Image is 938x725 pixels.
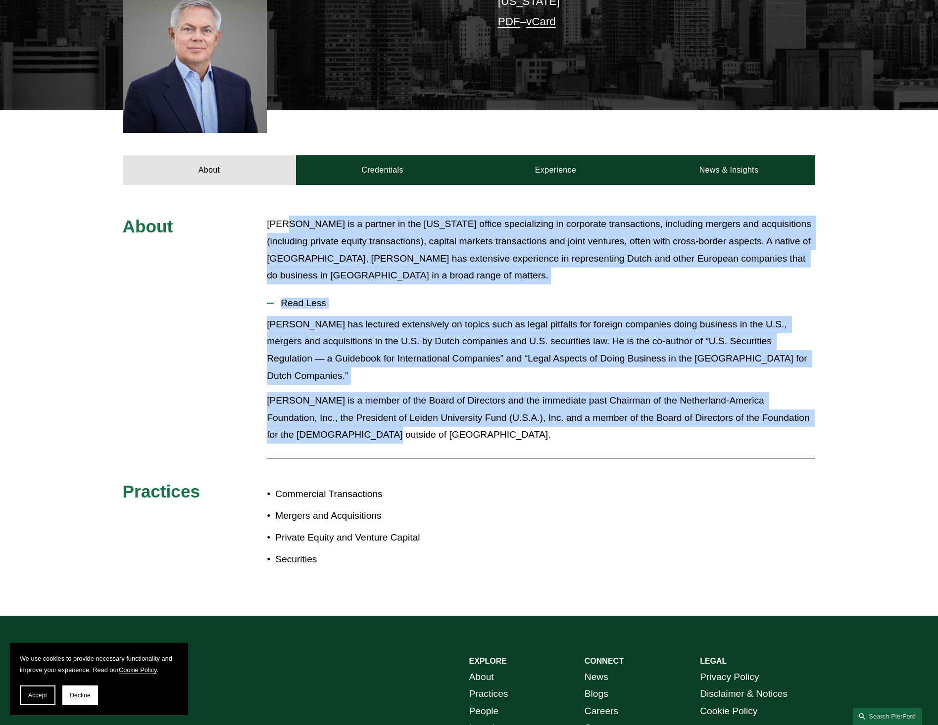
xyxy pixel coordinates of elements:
button: Read Less [267,290,815,316]
p: Mergers and Acquisitions [275,507,469,525]
a: Experience [469,155,642,185]
p: We use cookies to provide necessary functionality and improve your experience. Read our . [20,653,178,676]
p: [PERSON_NAME] is a member of the Board of Directors and the immediate past Chairman of the Nether... [267,392,815,444]
a: vCard [526,15,556,28]
a: Credentials [296,155,469,185]
a: PDF [498,15,520,28]
p: [PERSON_NAME] is a partner in the [US_STATE] office specializing in corporate transactions, inclu... [267,216,815,284]
strong: CONNECT [585,657,624,665]
a: News [585,669,608,686]
strong: EXPLORE [469,657,507,665]
span: Read Less [274,298,815,309]
a: About [123,155,296,185]
p: Commercial Transactions [275,486,469,503]
a: Careers [585,703,618,720]
a: Cookie Policy [700,703,757,720]
a: Blogs [585,685,608,703]
div: Read Less [267,316,815,451]
button: Decline [62,685,98,705]
a: About [469,669,494,686]
p: [PERSON_NAME] has lectured extensively on topics such as legal pitfalls for foreign companies doi... [267,316,815,384]
button: Accept [20,685,55,705]
a: Privacy Policy [700,669,759,686]
a: Disclaimer & Notices [700,685,788,703]
section: Cookie banner [10,643,188,715]
a: Cookie Policy [119,666,157,674]
span: Practices [123,482,200,501]
span: Decline [70,692,91,699]
p: Private Equity and Venture Capital [275,529,469,546]
p: Securities [275,551,469,568]
span: Accept [28,692,47,699]
a: Search this site [853,708,922,725]
a: Practices [469,685,508,703]
strong: LEGAL [700,657,727,665]
span: About [123,217,173,236]
a: People [469,703,499,720]
a: News & Insights [642,155,815,185]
